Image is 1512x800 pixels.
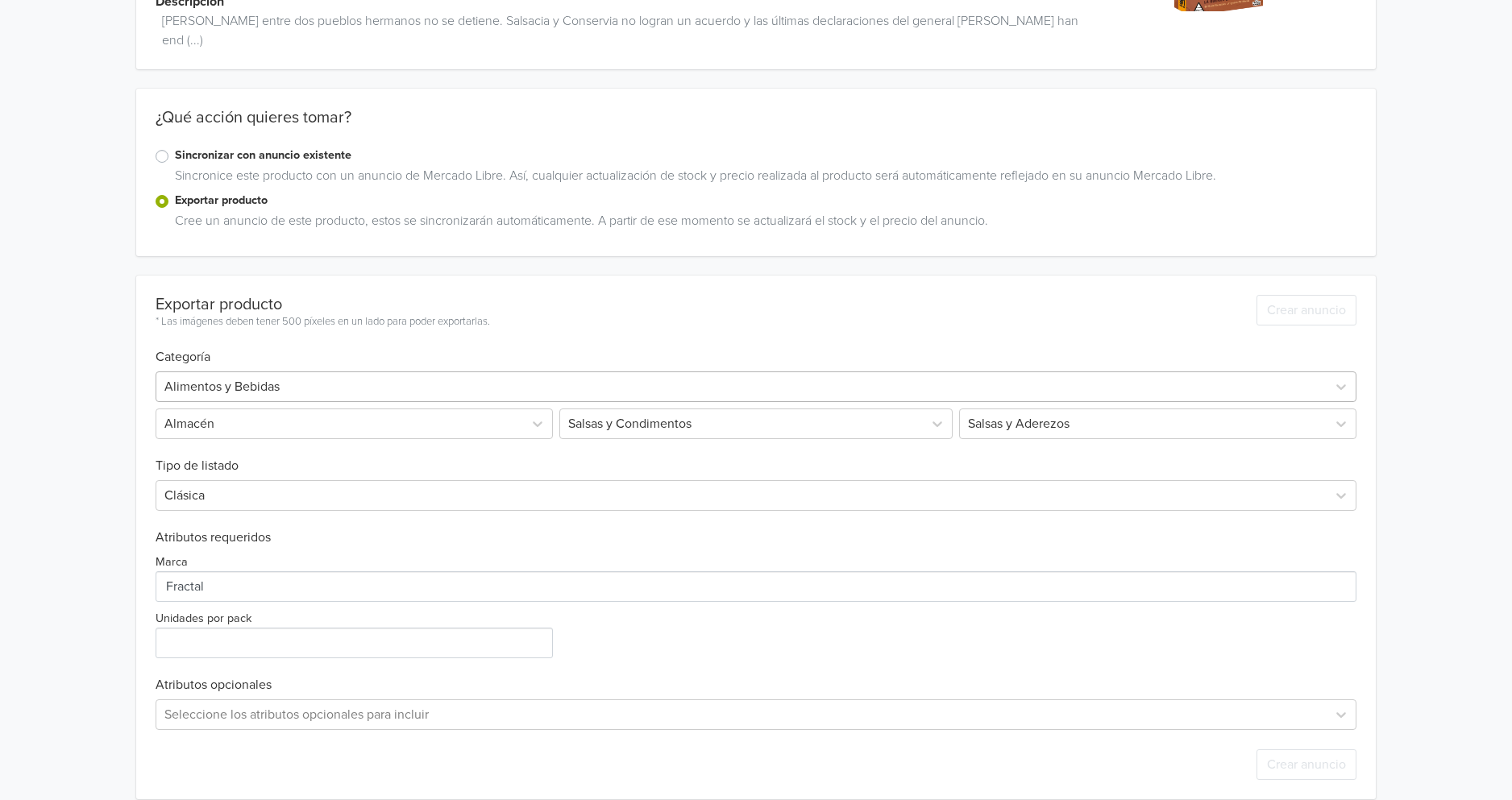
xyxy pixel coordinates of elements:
[168,211,1356,237] div: Cree un anuncio de este producto, estos se sincronizarán automáticamente. A partir de ese momento...
[156,295,490,314] div: Exportar producto
[156,610,251,628] label: Unidades por pack
[1257,749,1356,780] button: Crear anuncio
[156,678,1356,693] h6: Atributos opcionales
[156,439,1356,474] h6: Tipo de listado
[156,530,1356,545] h6: Atributos requeridos
[168,166,1356,192] div: Sincronice este producto con un anuncio de Mercado Libre. Así, cualquier actualización de stock y...
[136,108,1376,147] div: ¿Qué acción quieres tomar?
[156,553,188,571] label: Marca
[156,330,1356,365] h6: Categoría
[162,11,1086,50] span: [PERSON_NAME] entre dos pueblos hermanos no se detiene. Salsacia y Conservia no logran un acuerdo...
[175,147,1356,164] label: Sincronizar con anuncio existente
[1257,295,1356,325] button: Crear anuncio
[156,314,490,330] div: * Las imágenes deben tener 500 píxeles en un lado para poder exportarlas.
[175,192,1356,209] label: Exportar producto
